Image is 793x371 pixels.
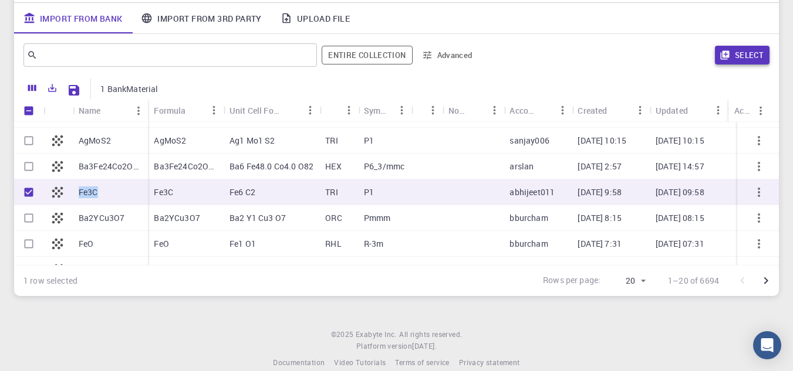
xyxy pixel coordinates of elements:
[79,186,98,198] p: Fe3C
[19,8,83,19] span: Поддержка
[154,212,200,224] p: Ba2YCu3O7
[412,341,437,352] a: [DATE].
[578,186,622,198] p: [DATE] 9:58
[79,161,142,172] p: Ba3Fe24Co2O41
[79,264,99,275] p: MnTe
[656,99,688,122] div: Updated
[273,357,325,369] a: Documentation
[325,264,342,275] p: ORC
[230,186,255,198] p: Fe6 C2
[129,101,148,120] button: Menu
[578,212,622,224] p: [DATE] 8:15
[424,101,443,120] button: Menu
[154,238,168,250] p: FeO
[334,357,386,369] a: Video Tutorials
[578,135,626,147] p: [DATE] 10:15
[339,101,358,120] button: Menu
[578,264,622,275] p: [DATE] 5:24
[230,99,282,122] div: Unit Cell Formula
[728,99,770,122] div: Actions
[656,212,704,224] p: [DATE] 08:15
[364,264,386,275] p: Pnma
[412,341,437,350] span: [DATE] .
[459,358,520,367] span: Privacy statement
[273,358,325,367] span: Documentation
[734,99,751,122] div: Actions
[154,99,185,122] div: Formula
[43,99,73,122] div: Icon
[331,329,356,341] span: © 2025
[578,161,622,172] p: [DATE] 2:57
[131,3,271,33] a: Import From 3rd Party
[509,238,548,250] p: bburcham
[534,101,553,120] button: Sort
[751,101,770,120] button: Menu
[282,101,301,120] button: Sort
[466,101,485,120] button: Sort
[356,341,412,352] span: Platform version
[154,264,174,275] p: MnTe
[572,99,650,122] div: Created
[42,79,62,97] button: Export
[79,212,124,224] p: Ba2YCu3O7
[73,99,148,122] div: Name
[395,357,449,369] a: Terms of service
[230,135,275,147] p: Ag1 Mo1 S2
[325,135,338,147] p: TRI
[715,46,770,64] button: Select
[509,264,549,275] p: parugduru
[205,101,224,120] button: Menu
[364,135,374,147] p: P1
[325,161,341,172] p: HEX
[322,46,412,64] button: Entire collection
[14,3,131,33] a: Import From Bank
[101,101,120,120] button: Sort
[148,99,223,122] div: Formula
[543,274,600,288] p: Rows per page:
[448,99,467,122] div: Non-periodic
[754,269,778,292] button: Go to next page
[224,99,319,122] div: Unit Cell Formula
[509,212,548,224] p: bburcham
[509,99,534,122] div: Account
[230,161,313,172] p: Ba6 Fe48.0 Co4.0 O82
[509,135,549,147] p: sanjay006
[656,238,704,250] p: [DATE] 07:31
[334,358,386,367] span: Video Tutorials
[356,329,397,339] span: Exabyte Inc.
[23,275,77,287] div: 1 row selected
[485,101,504,120] button: Menu
[607,101,626,120] button: Sort
[322,46,412,64] span: Filter throughout whole library including sets (folders)
[22,79,42,97] button: Columns
[605,273,649,290] div: 20
[230,238,256,250] p: Fe1 O1
[504,99,572,122] div: Account
[656,264,704,275] p: [DATE] 05:25
[230,264,261,275] p: Mn4 Te4
[356,329,397,341] a: Exabyte Inc.
[364,186,374,198] p: P1
[656,135,704,147] p: [DATE] 10:15
[319,99,358,122] div: Lattice
[668,275,719,287] p: 1–20 of 6694
[62,79,86,102] button: Save Explorer Settings
[578,238,622,250] p: [DATE] 7:31
[553,101,572,120] button: Menu
[443,99,504,122] div: Non-periodic
[325,186,338,198] p: TRI
[656,186,704,198] p: [DATE] 09:58
[301,101,319,120] button: Menu
[411,99,443,122] div: Tags
[399,329,462,341] span: All rights reserved.
[100,83,158,95] p: 1 BankMaterial
[393,101,411,120] button: Menu
[154,161,217,172] p: Ba3Fe24Co2O41
[395,358,449,367] span: Terms of service
[154,186,173,198] p: Fe3C
[271,3,359,33] a: Upload File
[578,99,607,122] div: Created
[79,238,93,250] p: FeO
[509,161,534,172] p: arslan
[753,331,781,359] div: Open Intercom Messenger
